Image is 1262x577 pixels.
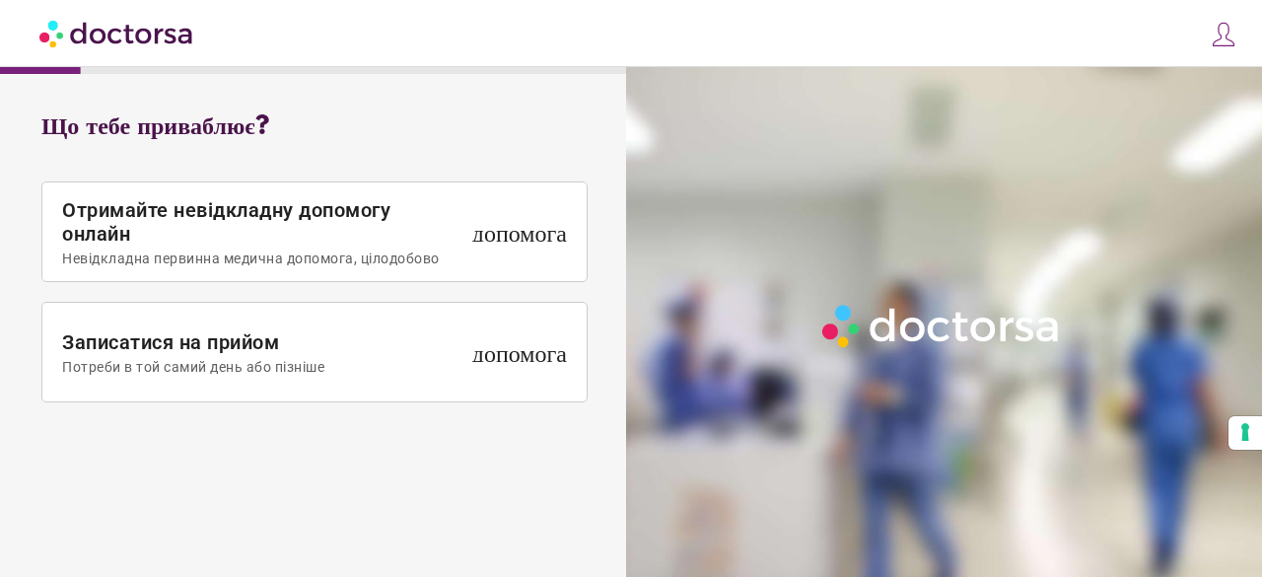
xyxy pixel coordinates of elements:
[62,251,440,266] font: Невідкладна первинна медична допомога, цілодобово
[62,198,390,246] font: Отримайте невідкладну допомогу онлайн
[815,298,1068,354] img: Logo-Doctorsa-trans-White-partial-flat.png
[472,336,567,364] font: допомога
[41,112,269,142] font: Що тебе приваблює?
[62,359,324,375] font: Потреби в той самий день або пізніше
[62,330,279,354] font: Записатися на прийом
[39,11,195,55] img: Doctorsa.com
[1228,416,1262,450] button: Your consent preferences for tracking technologies
[1210,21,1237,48] img: icons8-customer-100.png
[472,216,567,244] font: допомога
